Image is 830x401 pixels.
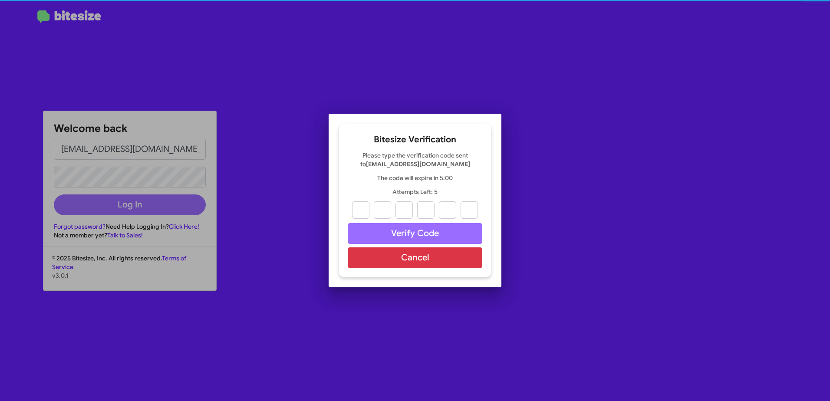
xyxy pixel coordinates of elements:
[348,174,482,182] p: The code will expire in 5:00
[348,247,482,268] button: Cancel
[348,133,482,147] h2: Bitesize Verification
[348,187,482,196] p: Attempts Left: 5
[348,151,482,168] p: Please type the verification code sent to
[348,223,482,244] button: Verify Code
[366,160,470,168] strong: [EMAIL_ADDRESS][DOMAIN_NAME]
